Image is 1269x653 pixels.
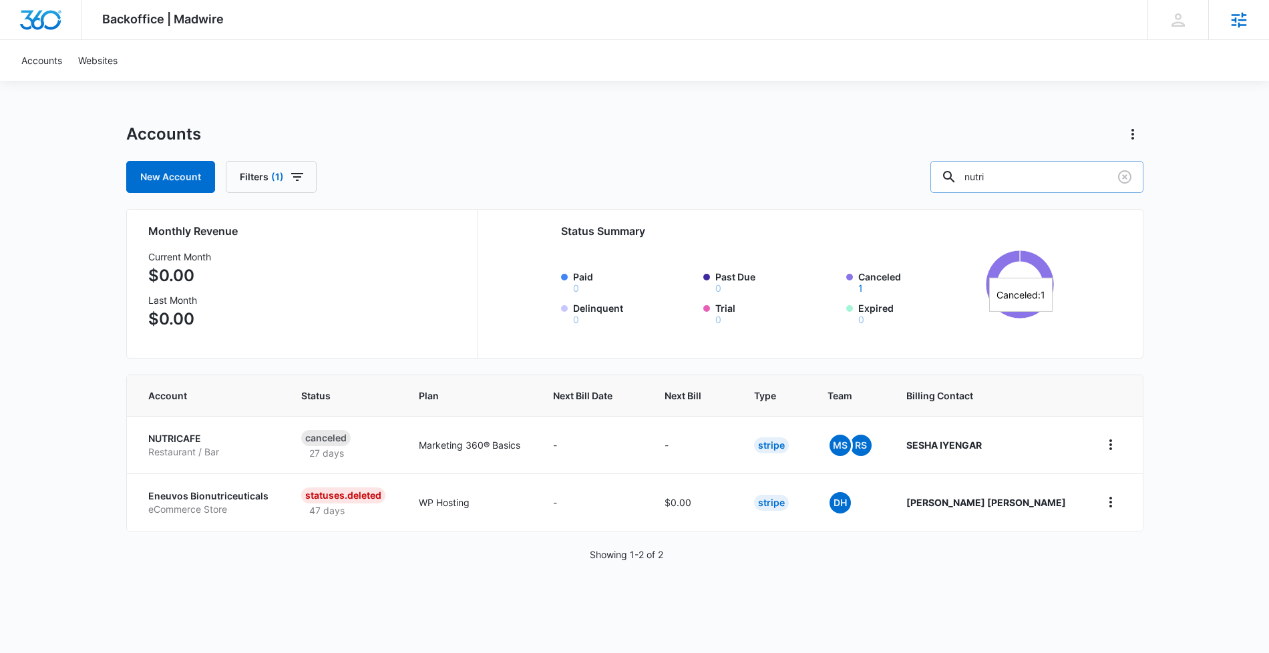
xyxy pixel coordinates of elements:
[148,250,211,264] h3: Current Month
[301,487,385,503] div: statuses.Deleted
[537,473,649,531] td: -
[226,161,317,193] button: Filters(1)
[553,389,613,403] span: Next Bill Date
[70,40,126,81] a: Websites
[301,430,351,446] div: Canceled
[126,124,201,144] h1: Accounts
[419,495,522,509] p: WP Hosting
[830,492,851,513] span: DH
[148,264,211,288] p: $0.00
[573,270,696,293] label: Paid
[858,284,863,293] button: Canceled
[148,445,270,459] p: Restaurant / Bar
[649,416,737,473] td: -
[148,293,211,307] h3: Last Month
[858,301,981,324] label: Expired
[1114,166,1135,188] button: Clear
[754,389,777,403] span: Type
[830,435,851,456] span: MS
[715,270,838,293] label: Past Due
[906,439,982,451] strong: SESHA IYENGAR
[754,437,789,453] div: Stripe
[419,389,522,403] span: Plan
[850,435,872,456] span: RS
[573,301,696,324] label: Delinquent
[906,389,1067,403] span: Billing Contact
[301,503,353,517] p: 47 days
[754,495,789,511] div: Stripe
[590,548,663,562] p: Showing 1-2 of 2
[148,489,270,503] p: Eneuvos Bionutriceuticals
[537,416,649,473] td: -
[858,270,981,293] label: Canceled
[102,12,224,26] span: Backoffice | Madwire
[301,389,367,403] span: Status
[561,223,1055,239] h2: Status Summary
[13,40,70,81] a: Accounts
[665,389,702,403] span: Next Bill
[148,432,270,445] p: NUTRICAFE
[649,473,737,531] td: $0.00
[1122,124,1143,145] button: Actions
[271,172,284,182] span: (1)
[1100,434,1121,455] button: home
[715,301,838,324] label: Trial
[148,389,250,403] span: Account
[828,389,855,403] span: Team
[148,223,462,239] h2: Monthly Revenue
[126,161,215,193] a: New Account
[1017,276,1023,292] tspan: 1
[419,438,522,452] p: Marketing 360® Basics
[148,489,270,515] a: Eneuvos BionutriceuticalseCommerce Store
[301,446,352,460] p: 27 days
[1100,491,1121,513] button: home
[148,307,211,331] p: $0.00
[148,503,270,516] p: eCommerce Store
[906,497,1066,508] strong: [PERSON_NAME] [PERSON_NAME]
[930,161,1143,193] input: Search
[148,432,270,458] a: NUTRICAFERestaurant / Bar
